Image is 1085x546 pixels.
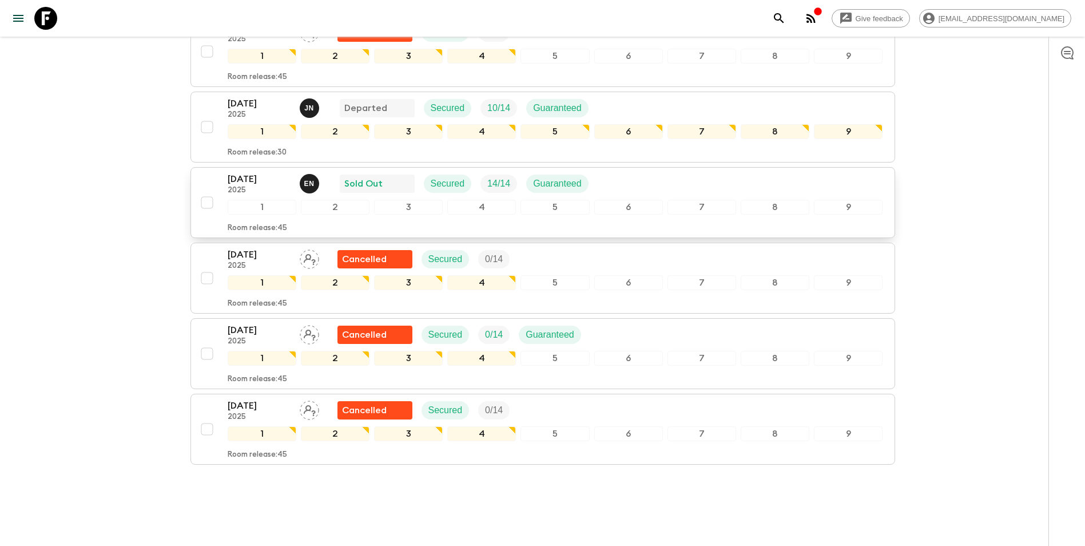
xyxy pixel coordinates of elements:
div: 7 [667,275,736,290]
div: 9 [814,426,883,441]
p: Guaranteed [526,328,574,342]
button: [DATE]2025Assign pack leaderFlash Pack cancellationSecuredTrip Fill123456789Room release:45 [190,16,895,87]
p: Secured [431,177,465,191]
div: 4 [447,124,516,139]
button: [DATE]2025Janita NurmiDepartedSecuredTrip FillGuaranteed123456789Room release:30 [190,92,895,163]
span: Assign pack leader [300,253,319,262]
div: 8 [741,426,809,441]
div: 1 [228,49,296,64]
p: Cancelled [342,328,387,342]
div: 4 [447,426,516,441]
div: 1 [228,200,296,215]
div: 9 [814,49,883,64]
span: Estel Nikolaidi [300,177,321,187]
button: menu [7,7,30,30]
div: 7 [667,351,736,366]
div: 8 [741,275,809,290]
div: 4 [447,49,516,64]
span: Janita Nurmi [300,102,321,111]
div: 9 [814,275,883,290]
div: 5 [520,49,589,64]
div: 3 [374,124,443,139]
div: 4 [447,275,516,290]
p: Room release: 45 [228,224,287,233]
p: Secured [428,328,463,342]
div: 1 [228,426,296,441]
span: Assign pack leader [300,329,319,338]
div: Trip Fill [480,175,517,193]
div: 7 [667,426,736,441]
p: Room release: 45 [228,73,287,82]
div: 3 [374,426,443,441]
div: 7 [667,49,736,64]
div: 1 [228,351,296,366]
div: 7 [667,124,736,139]
div: 6 [594,426,663,441]
div: Trip Fill [480,99,517,117]
div: 2 [301,351,369,366]
div: Flash Pack cancellation [337,326,412,344]
div: 8 [741,351,809,366]
div: 9 [814,351,883,366]
div: 3 [374,275,443,290]
div: 5 [520,426,589,441]
p: 2025 [228,262,291,271]
div: 1 [228,124,296,139]
div: Trip Fill [478,250,510,268]
div: 2 [301,49,369,64]
p: [DATE] [228,248,291,262]
p: [DATE] [228,172,291,186]
div: Secured [422,326,470,344]
p: Secured [428,403,463,417]
p: 2025 [228,35,291,44]
div: Trip Fill [478,326,510,344]
span: Assign pack leader [300,404,319,413]
p: 0 / 14 [485,403,503,417]
p: Secured [428,252,463,266]
p: Sold Out [344,177,383,191]
div: 2 [301,426,369,441]
div: 3 [374,49,443,64]
div: Secured [424,175,472,193]
div: 2 [301,275,369,290]
p: 10 / 14 [487,101,510,115]
p: 2025 [228,186,291,195]
div: Flash Pack cancellation [337,250,412,268]
p: Cancelled [342,252,387,266]
p: 2025 [228,413,291,422]
div: Trip Fill [478,401,510,420]
div: 8 [741,49,809,64]
div: 1 [228,275,296,290]
p: Room release: 30 [228,148,287,157]
div: 7 [667,200,736,215]
div: 9 [814,124,883,139]
div: 6 [594,124,663,139]
p: [DATE] [228,97,291,110]
p: Room release: 45 [228,299,287,308]
button: EN [300,174,321,193]
div: 2 [301,124,369,139]
p: 2025 [228,337,291,346]
div: 8 [741,124,809,139]
div: 6 [594,49,663,64]
button: [DATE]2025Assign pack leaderFlash Pack cancellationSecuredTrip Fill123456789Room release:45 [190,243,895,314]
div: 5 [520,124,589,139]
p: [DATE] [228,323,291,337]
p: Guaranteed [533,177,582,191]
div: [EMAIL_ADDRESS][DOMAIN_NAME] [919,9,1071,27]
p: 0 / 14 [485,328,503,342]
div: 5 [520,351,589,366]
a: Give feedback [832,9,910,27]
div: 3 [374,200,443,215]
p: 14 / 14 [487,177,510,191]
div: 6 [594,275,663,290]
div: 6 [594,351,663,366]
div: Secured [422,401,470,420]
button: [DATE]2025Estel NikolaidiSold OutSecuredTrip FillGuaranteed123456789Room release:45 [190,167,895,238]
p: Cancelled [342,403,387,417]
p: 2025 [228,110,291,120]
div: 8 [741,200,809,215]
div: 5 [520,275,589,290]
button: [DATE]2025Assign pack leaderFlash Pack cancellationSecuredTrip FillGuaranteed123456789Room releas... [190,318,895,389]
p: Room release: 45 [228,450,287,460]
